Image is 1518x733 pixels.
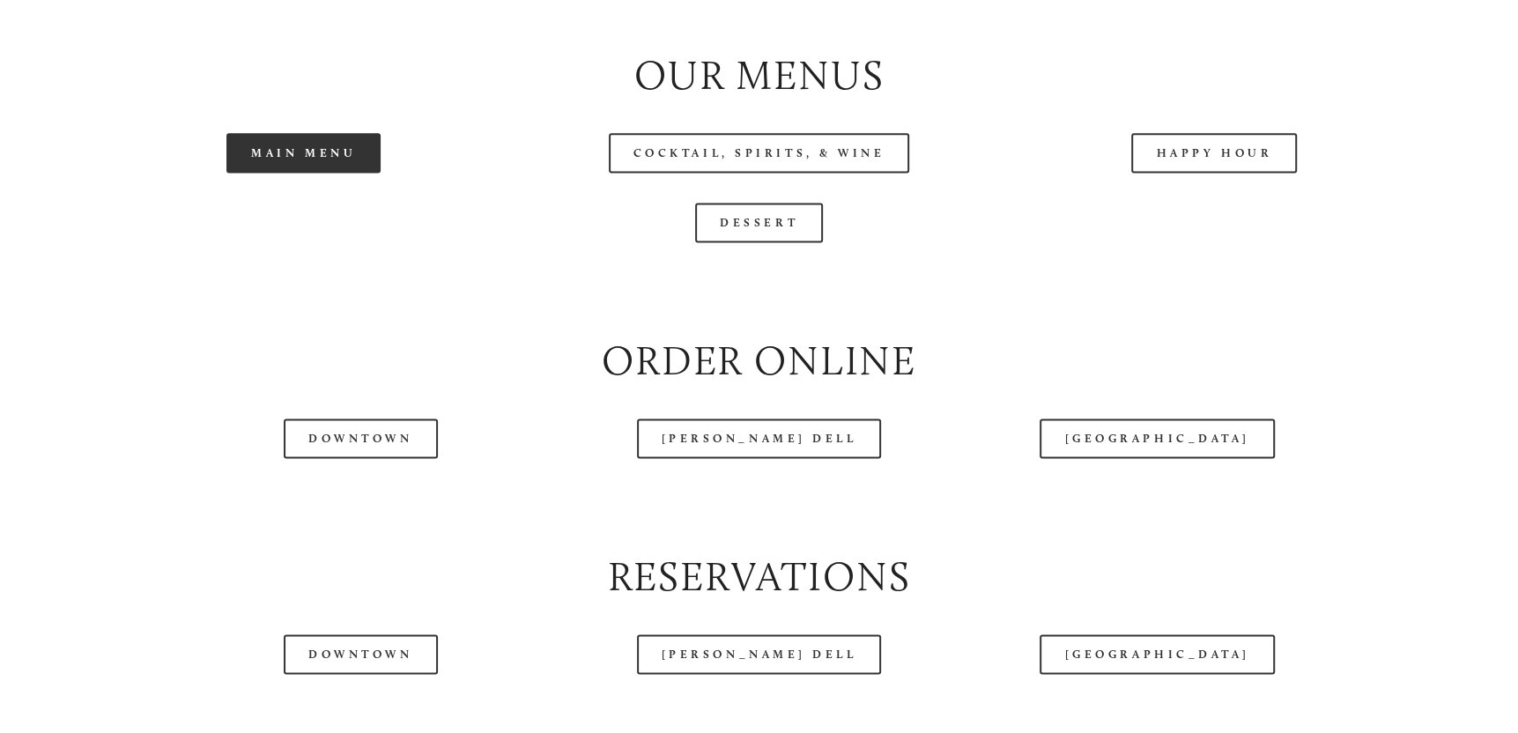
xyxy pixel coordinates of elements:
a: Main Menu [226,133,381,173]
h2: Reservations [91,548,1426,604]
a: Downtown [284,418,437,458]
a: Dessert [695,203,823,242]
h2: Order Online [91,332,1426,389]
a: [PERSON_NAME] Dell [637,634,882,674]
a: Downtown [284,634,437,674]
a: [PERSON_NAME] Dell [637,418,882,458]
a: Cocktail, Spirits, & Wine [609,133,910,173]
a: Happy Hour [1131,133,1297,173]
a: [GEOGRAPHIC_DATA] [1040,634,1274,674]
a: [GEOGRAPHIC_DATA] [1040,418,1274,458]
